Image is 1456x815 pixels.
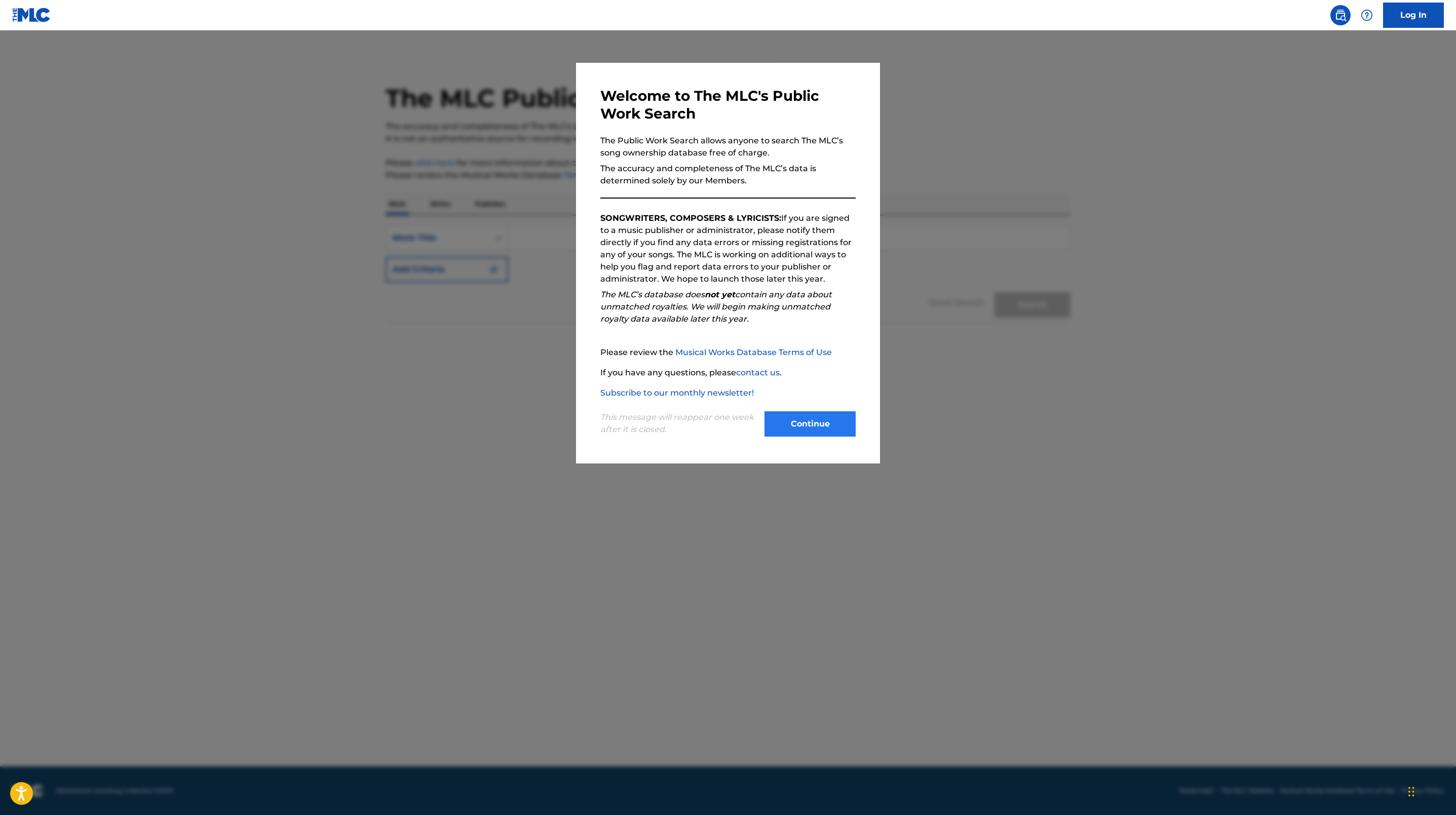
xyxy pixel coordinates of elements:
[600,87,856,123] h3: Welcome to The MLC's Public Work Search
[705,290,735,299] strong: not yet
[736,368,780,377] a: contact us
[1405,766,1456,815] iframe: Chat Widget
[1330,5,1351,25] a: Public Search
[12,8,51,22] img: MLC Logo
[600,346,856,359] p: Please review the
[600,163,856,187] p: The accuracy and completeness of The MLC’s data is determined solely by our Members.
[675,347,832,357] a: Musical Works Database Terms of Use
[1361,9,1373,21] img: help
[600,212,856,285] p: If you are signed to a music publisher or administrator, please notify them directly if you find ...
[1357,5,1377,25] div: Help
[600,213,781,223] strong: SONGWRITERS, COMPOSERS & LYRICISTS:
[600,388,754,398] a: Subscribe to our monthly newsletter!
[1405,766,1456,815] div: Chatt-widget
[1383,3,1444,28] a: Log In
[600,411,758,436] p: This message will reappear one week after it is closed.
[764,411,856,437] button: Continue
[1334,9,1347,21] img: search
[600,135,856,159] p: The Public Work Search allows anyone to search The MLC’s song ownership database free of charge.
[600,367,856,379] p: If you have any questions, please .
[600,290,832,324] em: The MLC’s database does contain any data about unmatched royalties. We will begin making unmatche...
[1408,777,1414,807] div: Dra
